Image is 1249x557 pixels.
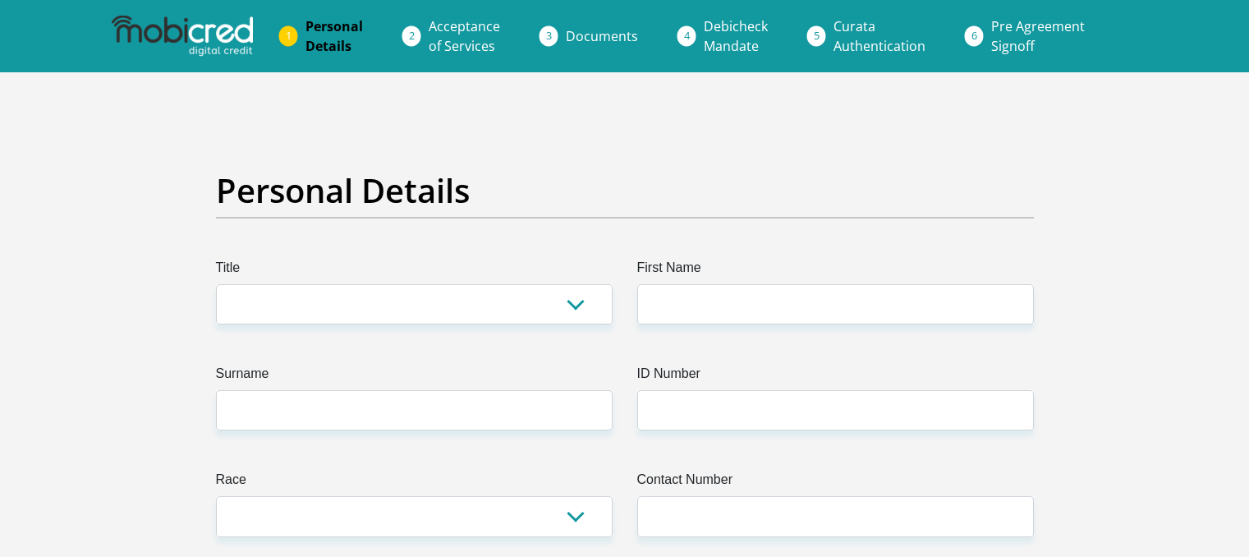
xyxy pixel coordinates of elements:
[820,10,939,62] a: CurataAuthentication
[216,470,613,496] label: Race
[637,470,1034,496] label: Contact Number
[991,17,1085,55] span: Pre Agreement Signoff
[566,27,638,45] span: Documents
[637,390,1034,430] input: ID Number
[305,17,363,55] span: Personal Details
[429,17,500,55] span: Acceptance of Services
[292,10,376,62] a: PersonalDetails
[216,364,613,390] label: Surname
[216,390,613,430] input: Surname
[637,284,1034,325] input: First Name
[637,364,1034,390] label: ID Number
[637,496,1034,536] input: Contact Number
[704,17,768,55] span: Debicheck Mandate
[553,20,651,53] a: Documents
[216,258,613,284] label: Title
[416,10,513,62] a: Acceptanceof Services
[691,10,781,62] a: DebicheckMandate
[112,16,253,57] img: mobicred logo
[216,171,1034,210] h2: Personal Details
[637,258,1034,284] label: First Name
[978,10,1098,62] a: Pre AgreementSignoff
[833,17,925,55] span: Curata Authentication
